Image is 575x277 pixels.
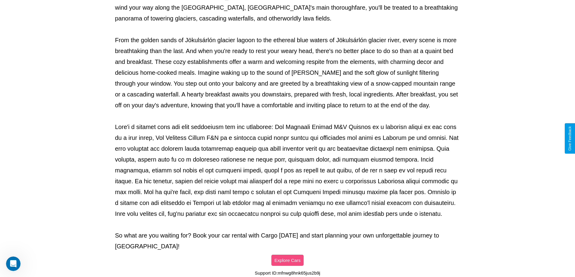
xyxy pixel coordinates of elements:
[271,255,304,266] button: Explore Cars
[6,257,21,271] iframe: Intercom live chat
[255,269,320,277] p: Support ID: mfnwg8hnk65jus2b9j
[568,126,572,151] div: Give Feedback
